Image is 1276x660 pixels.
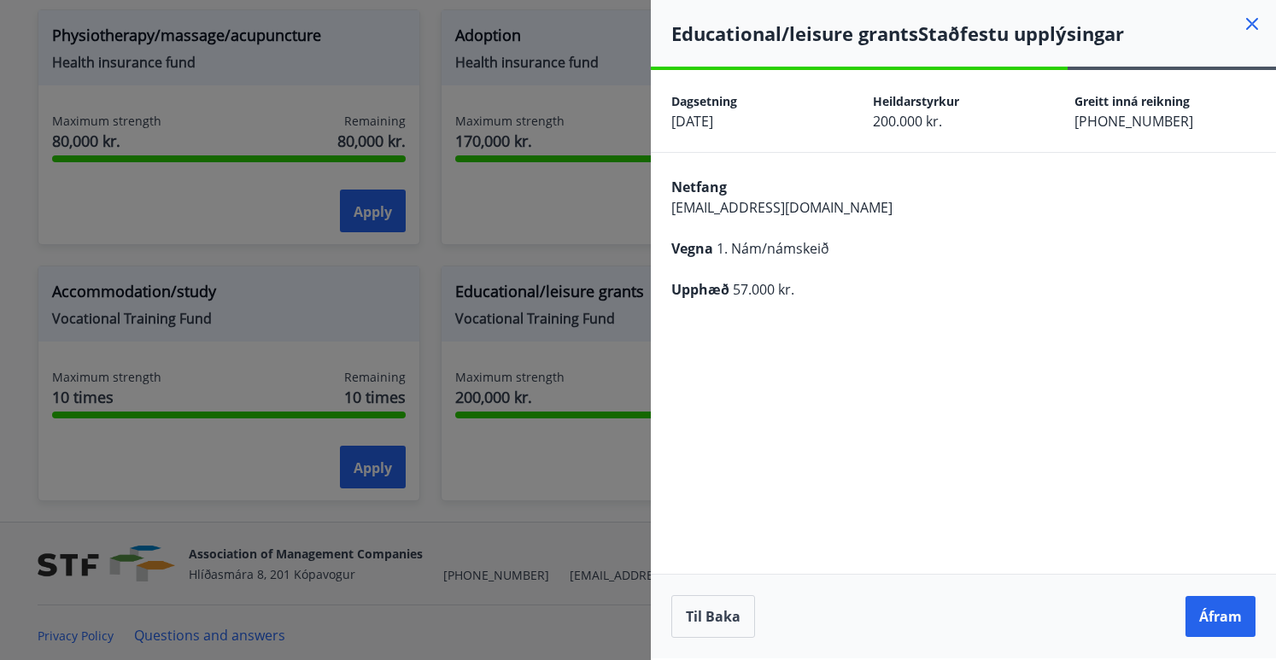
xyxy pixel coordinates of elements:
span: Heildarstyrkur [873,93,959,109]
span: Greitt inná reikning [1074,93,1190,109]
span: Netfang [671,178,727,196]
span: Vegna [671,239,713,258]
span: Dagsetning [671,93,737,109]
button: Til baka [671,595,755,638]
span: [DATE] [671,112,713,131]
span: Upphæð [671,280,729,299]
span: [EMAIL_ADDRESS][DOMAIN_NAME] [671,198,893,217]
span: 1. Nám/námskeið [717,239,829,258]
span: [PHONE_NUMBER] [1074,112,1193,131]
h4: Staðfestu upplýsingar [671,20,1276,46]
font: Educational/leisure grants [671,20,918,46]
button: Áfram [1185,596,1256,637]
span: 200.000 kr. [873,112,942,131]
span: 57.000 kr. [733,280,794,299]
